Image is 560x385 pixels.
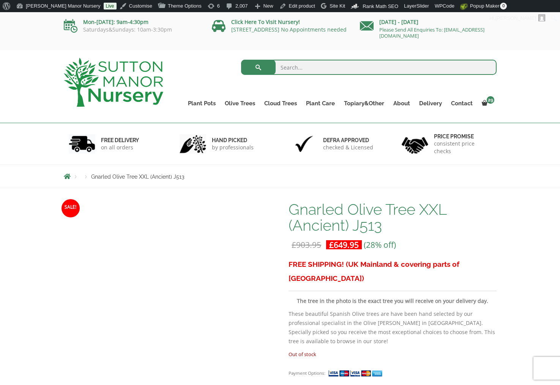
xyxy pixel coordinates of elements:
[62,199,80,217] span: Sale!
[339,98,389,109] a: Topiary&Other
[329,239,334,250] span: £
[183,98,220,109] a: Plant Pots
[231,26,347,33] a: [STREET_ADDRESS] No Appointments needed
[231,18,300,25] a: Click Here To Visit Nursery!
[301,98,339,109] a: Plant Care
[180,134,206,154] img: 2.jpg
[477,98,497,109] a: 29
[64,58,163,107] img: logo
[292,239,296,250] span: £
[289,257,496,285] h3: FREE SHIPPING! (UK Mainland & covering parts of [GEOGRAPHIC_DATA])
[495,15,536,21] span: [PERSON_NAME]
[434,133,492,140] h6: Price promise
[500,3,507,10] span: 0
[64,173,497,179] nav: Breadcrumbs
[415,98,446,109] a: Delivery
[446,98,477,109] a: Contact
[260,98,301,109] a: Cloud Trees
[69,134,95,154] img: 1.jpg
[329,239,359,250] bdi: 649.95
[323,144,373,151] p: checked & Licensed
[212,137,254,144] h6: hand picked
[487,96,494,104] span: 29
[289,370,325,376] small: Payment Options:
[389,98,415,109] a: About
[101,137,139,144] h6: FREE DELIVERY
[487,12,548,24] a: Hi,
[330,3,345,9] span: Site Kit
[241,60,497,75] input: Search...
[289,350,496,359] p: Out of stock
[104,3,117,10] a: Live
[297,297,488,304] strong: The tree in the photo is the exact tree you will receive on your delivery day.
[363,3,398,9] span: Rank Math SEO
[402,132,428,155] img: 4.jpg
[323,137,373,144] h6: Defra approved
[220,98,260,109] a: Olive Trees
[328,369,385,377] img: payment supported
[292,239,321,250] bdi: 903.95
[289,201,496,233] h1: Gnarled Olive Tree XXL (Ancient) J513
[379,26,484,39] a: Please Send All Enquiries To: [EMAIL_ADDRESS][DOMAIN_NAME]
[101,144,139,151] p: on all orders
[364,239,396,250] span: (28% off)
[289,309,496,346] p: These beautiful Spanish Olive trees are have been hand selected by our professional specialist in...
[64,27,200,33] p: Saturdays&Sundays: 10am-3:30pm
[360,17,497,27] p: [DATE] - [DATE]
[64,17,200,27] p: Mon-[DATE]: 9am-4:30pm
[291,134,317,154] img: 3.jpg
[91,174,184,180] span: Gnarled Olive Tree XXL (Ancient) J513
[212,144,254,151] p: by professionals
[434,140,492,155] p: consistent price checks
